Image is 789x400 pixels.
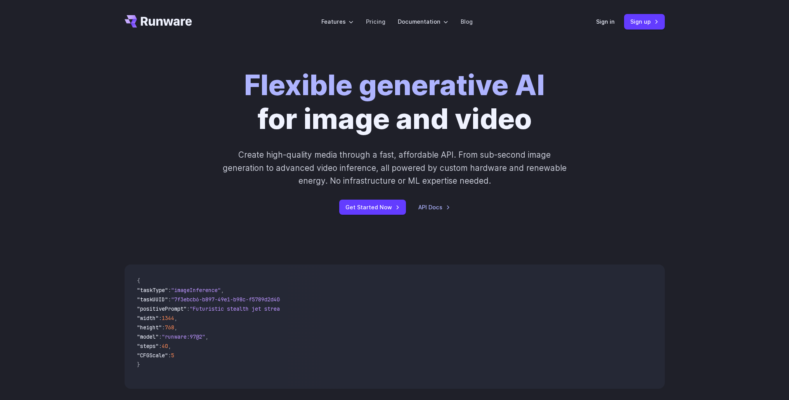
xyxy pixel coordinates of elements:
[162,343,168,350] span: 40
[137,277,140,284] span: {
[137,315,159,322] span: "width"
[205,333,208,340] span: ,
[174,315,177,322] span: ,
[366,17,385,26] a: Pricing
[137,352,168,359] span: "CFGScale"
[137,287,168,294] span: "taskType"
[244,68,545,102] strong: Flexible generative AI
[137,361,140,368] span: }
[596,17,615,26] a: Sign in
[125,15,192,28] a: Go to /
[624,14,665,29] a: Sign up
[137,324,162,331] span: "height"
[171,287,221,294] span: "imageInference"
[244,68,545,136] h1: for image and video
[162,324,165,331] span: :
[165,324,174,331] span: 768
[168,352,171,359] span: :
[159,333,162,340] span: :
[187,305,190,312] span: :
[168,296,171,303] span: :
[418,203,450,212] a: API Docs
[398,17,448,26] label: Documentation
[137,305,187,312] span: "positivePrompt"
[159,315,162,322] span: :
[222,148,567,187] p: Create high-quality media through a fast, affordable API. From sub-second image generation to adv...
[339,200,406,215] a: Get Started Now
[162,333,205,340] span: "runware:97@2"
[137,343,159,350] span: "steps"
[137,333,159,340] span: "model"
[174,324,177,331] span: ,
[461,17,473,26] a: Blog
[321,17,354,26] label: Features
[171,296,289,303] span: "7f3ebcb6-b897-49e1-b98c-f5789d2d40d7"
[162,315,174,322] span: 1344
[168,343,171,350] span: ,
[137,296,168,303] span: "taskUUID"
[171,352,174,359] span: 5
[168,287,171,294] span: :
[221,287,224,294] span: ,
[190,305,472,312] span: "Futuristic stealth jet streaking through a neon-lit cityscape with glowing purple exhaust"
[159,343,162,350] span: :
